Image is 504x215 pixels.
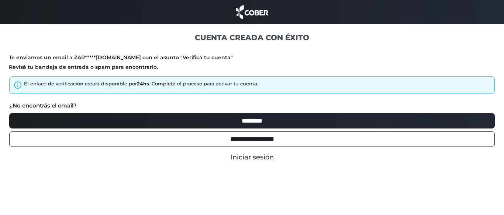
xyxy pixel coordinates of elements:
h1: CUENTA CREADA CON ÉXITO [9,33,495,42]
label: ¿No encontrás el email? [9,102,77,110]
p: Revisá tu bandeja de entrada o spam para encontrarlo. [9,64,495,71]
div: El enlace de verificación estará disponible por . Completá el proceso para activar tu cuenta. [24,80,258,88]
p: Te enviamos un email a ZAR*****[DOMAIN_NAME] con el asunto "Verificá tu cuenta" [9,54,495,61]
a: Iniciar sesión [230,153,274,161]
strong: 24hs [137,81,149,87]
img: cober_marca.png [234,4,270,20]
